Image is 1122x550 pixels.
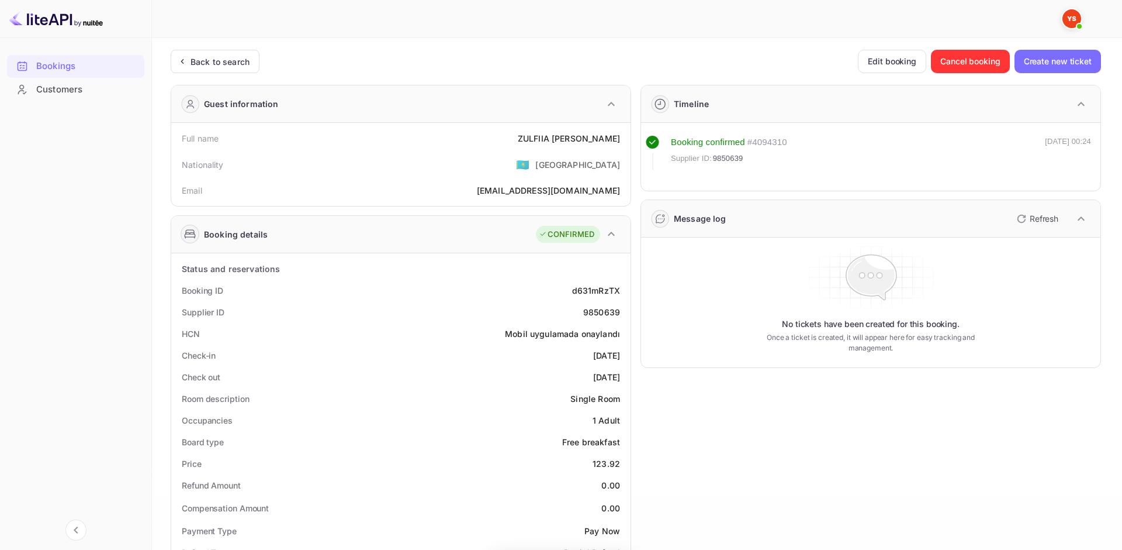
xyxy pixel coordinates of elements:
[182,284,223,297] div: Booking ID
[713,153,743,164] span: 9850639
[182,525,237,537] div: Payment Type
[535,159,620,171] div: [GEOGRAPHIC_DATA]
[1030,212,1058,225] p: Refresh
[182,371,220,383] div: Check out
[858,50,926,73] button: Edit booking
[570,393,620,405] div: Single Room
[182,479,241,491] div: Refund Amount
[593,349,620,362] div: [DATE]
[204,98,279,110] div: Guest information
[182,328,200,340] div: HCN
[7,78,144,100] a: Customers
[931,50,1010,73] button: Cancel booking
[182,436,224,448] div: Board type
[593,414,620,427] div: 1 Adult
[562,436,620,448] div: Free breakfast
[9,9,103,28] img: LiteAPI logo
[182,349,216,362] div: Check-in
[1010,209,1063,228] button: Refresh
[182,414,233,427] div: Occupancies
[1045,136,1091,170] div: [DATE] 00:24
[182,132,219,145] div: Full name
[601,479,620,491] div: 0.00
[782,318,960,330] p: No tickets have been created for this booking.
[593,458,620,470] div: 123.92
[674,212,726,225] div: Message log
[539,229,594,240] div: CONFIRMED
[36,83,138,97] div: Customers
[65,520,86,541] button: Collapse navigation
[601,502,620,514] div: 0.00
[204,228,268,240] div: Booking details
[1014,50,1101,73] button: Create new ticket
[593,371,620,383] div: [DATE]
[1062,9,1081,28] img: Yandex Support
[747,332,995,353] p: Once a ticket is created, it will appear here for easy tracking and management.
[477,184,620,197] div: [EMAIL_ADDRESS][DOMAIN_NAME]
[671,153,712,164] span: Supplier ID:
[583,306,620,318] div: 9850639
[191,56,250,68] div: Back to search
[182,306,224,318] div: Supplier ID
[518,132,620,145] div: ZULFIIA [PERSON_NAME]
[7,55,144,78] div: Bookings
[36,60,138,73] div: Bookings
[182,263,280,275] div: Status and reservations
[671,136,745,149] div: Booking confirmed
[505,328,620,340] div: Mobil uygulamada onaylandı
[182,159,224,171] div: Nationality
[572,284,620,297] div: d631mRzTX
[182,502,269,514] div: Compensation Amount
[182,393,249,405] div: Room description
[747,136,787,149] div: # 4094310
[7,55,144,77] a: Bookings
[182,184,202,197] div: Email
[584,525,620,537] div: Pay Now
[516,154,529,175] span: United States
[7,78,144,101] div: Customers
[674,98,709,110] div: Timeline
[182,458,202,470] div: Price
